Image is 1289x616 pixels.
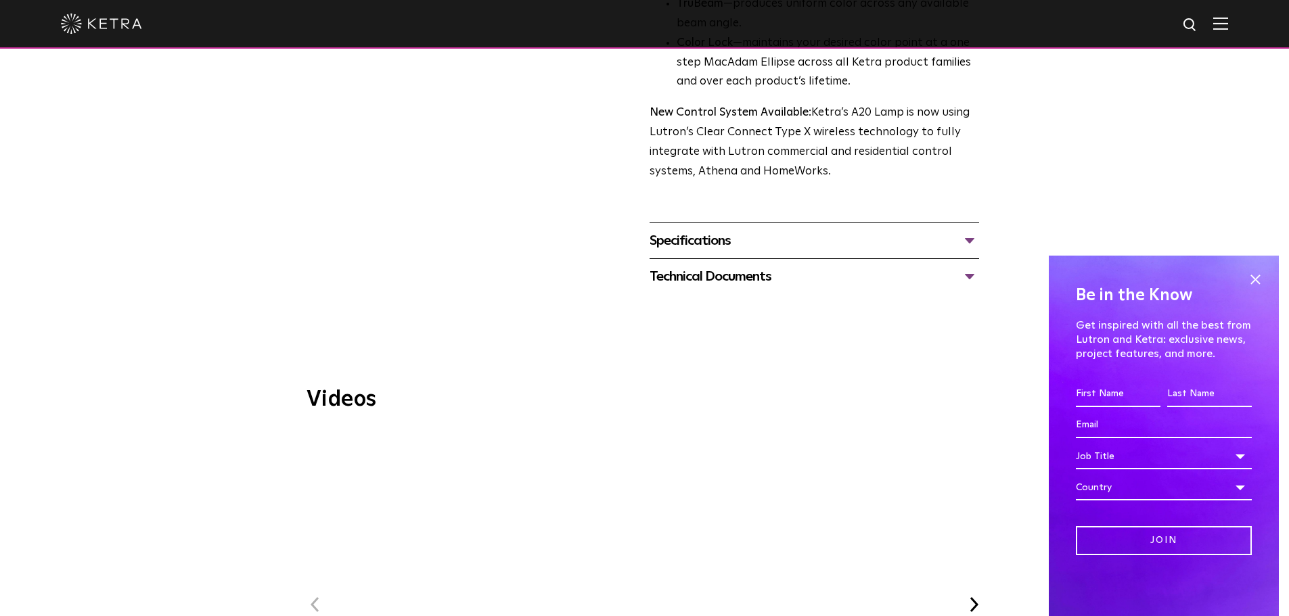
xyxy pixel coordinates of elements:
[61,14,142,34] img: ketra-logo-2019-white
[650,103,979,182] p: Ketra’s A20 Lamp is now using Lutron’s Clear Connect Type X wireless technology to fully integrat...
[650,107,811,118] strong: New Control System Available:
[1213,17,1228,30] img: Hamburger%20Nav.svg
[1182,17,1199,34] img: search icon
[1076,526,1252,555] input: Join
[1167,381,1252,407] input: Last Name
[1076,444,1252,469] div: Job Title
[677,34,979,93] li: —maintains your desired color point at a one step MacAdam Ellipse across all Ketra product famili...
[307,596,324,613] button: Previous
[1076,475,1252,500] div: Country
[1076,283,1252,308] h4: Be in the Know
[1076,412,1252,438] input: Email
[966,596,983,613] button: Next
[1076,318,1252,360] p: Get inspired with all the best from Lutron and Ketra: exclusive news, project features, and more.
[1076,381,1160,407] input: First Name
[307,389,983,410] h3: Videos
[650,230,979,252] div: Specifications
[650,266,979,287] div: Technical Documents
